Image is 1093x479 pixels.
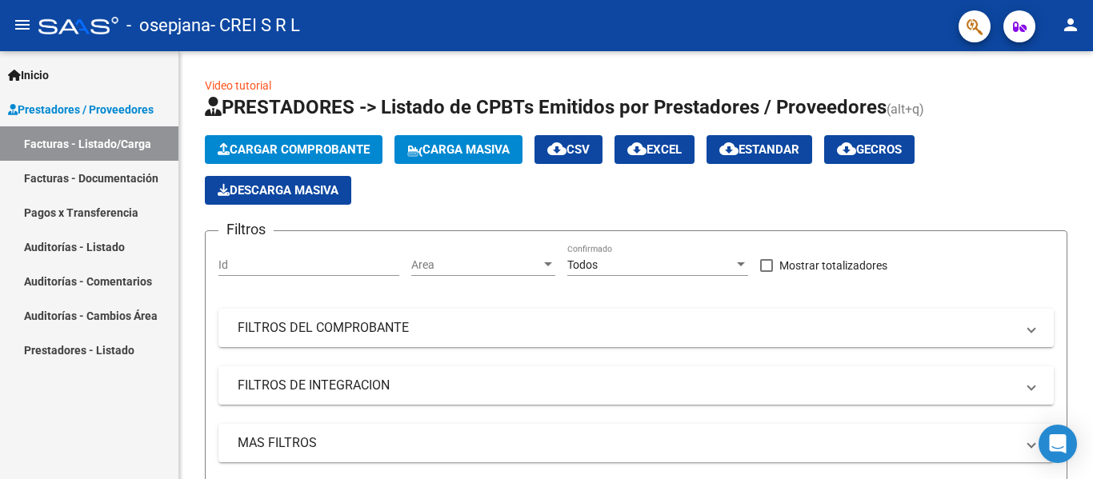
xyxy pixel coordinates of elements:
button: Descarga Masiva [205,176,351,205]
mat-icon: person [1061,15,1080,34]
button: Estandar [707,135,812,164]
span: Carga Masiva [407,142,510,157]
h3: Filtros [218,218,274,241]
span: Todos [567,258,598,271]
span: PRESTADORES -> Listado de CPBTs Emitidos por Prestadores / Proveedores [205,96,887,118]
mat-expansion-panel-header: FILTROS DEL COMPROBANTE [218,309,1054,347]
span: Prestadores / Proveedores [8,101,154,118]
button: Gecros [824,135,915,164]
mat-icon: cloud_download [837,139,856,158]
span: Area [411,258,541,272]
span: Descarga Masiva [218,183,338,198]
a: Video tutorial [205,79,271,92]
span: EXCEL [627,142,682,157]
span: (alt+q) [887,102,924,117]
button: CSV [534,135,603,164]
mat-icon: cloud_download [627,139,647,158]
mat-icon: menu [13,15,32,34]
span: - CREI S R L [210,8,300,43]
mat-panel-title: FILTROS DEL COMPROBANTE [238,319,1015,337]
div: Open Intercom Messenger [1039,425,1077,463]
span: Mostrar totalizadores [779,256,887,275]
span: Gecros [837,142,902,157]
mat-expansion-panel-header: MAS FILTROS [218,424,1054,462]
span: Inicio [8,66,49,84]
mat-icon: cloud_download [719,139,739,158]
span: Estandar [719,142,799,157]
button: Carga Masiva [394,135,522,164]
mat-panel-title: FILTROS DE INTEGRACION [238,377,1015,394]
mat-panel-title: MAS FILTROS [238,434,1015,452]
button: Cargar Comprobante [205,135,382,164]
button: EXCEL [615,135,695,164]
span: - osepjana [126,8,210,43]
span: CSV [547,142,590,157]
mat-expansion-panel-header: FILTROS DE INTEGRACION [218,366,1054,405]
mat-icon: cloud_download [547,139,567,158]
app-download-masive: Descarga masiva de comprobantes (adjuntos) [205,176,351,205]
span: Cargar Comprobante [218,142,370,157]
